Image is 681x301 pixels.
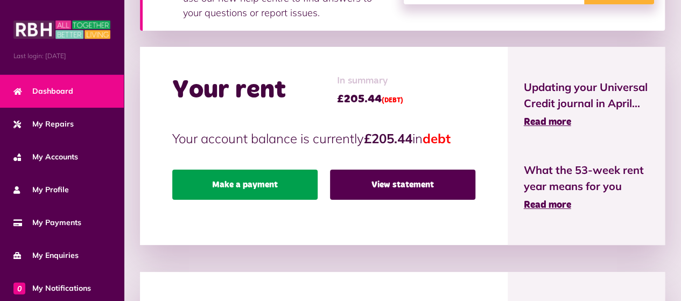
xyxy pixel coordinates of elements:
[423,130,451,146] span: debt
[330,170,475,200] a: View statement
[524,79,649,130] a: Updating your Universal Credit journal in April... Read more
[524,200,571,210] span: Read more
[524,79,649,111] span: Updating your Universal Credit journal in April...
[13,19,110,40] img: MyRBH
[524,162,649,213] a: What the 53-week rent year means for you Read more
[13,184,69,195] span: My Profile
[13,118,74,130] span: My Repairs
[172,129,475,148] p: Your account balance is currently in
[13,86,73,97] span: Dashboard
[337,91,403,107] span: £205.44
[13,283,91,294] span: My Notifications
[13,151,78,163] span: My Accounts
[524,117,571,127] span: Read more
[13,282,25,294] span: 0
[382,97,403,104] span: (DEBT)
[172,170,318,200] a: Make a payment
[13,217,81,228] span: My Payments
[364,130,412,146] strong: £205.44
[337,74,403,88] span: In summary
[13,250,79,261] span: My Enquiries
[524,162,649,194] span: What the 53-week rent year means for you
[13,51,110,61] span: Last login: [DATE]
[172,75,286,106] h2: Your rent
